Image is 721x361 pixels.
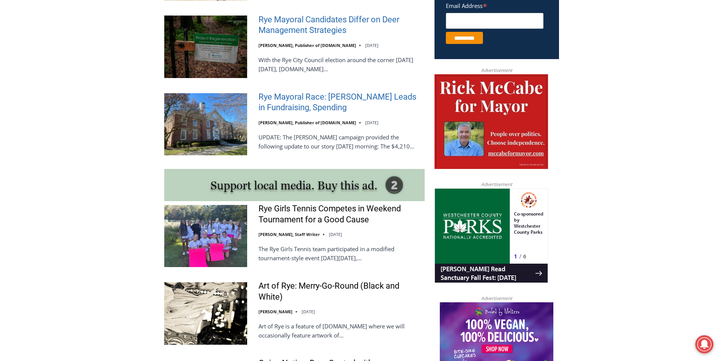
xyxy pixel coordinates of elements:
span: Advertisement [473,67,520,74]
div: Co-sponsored by Westchester County Parks [79,22,109,62]
div: Apply Now <> summer and RHS senior internships available [191,0,358,73]
img: Art of Rye: Merry-Go-Round (Black and White) [164,282,247,344]
a: Rye Mayoral Race: [PERSON_NAME] Leads in Fundraising, Spending [259,92,425,113]
time: [DATE] [365,120,378,125]
time: [DATE] [329,231,342,237]
img: McCabe for Mayor [434,74,548,169]
a: [PERSON_NAME] Read Sanctuary Fall Fest: [DATE] [0,75,113,94]
img: s_800_29ca6ca9-f6cc-433c-a631-14f6620ca39b.jpeg [0,0,75,75]
img: Rye Mayoral Candidates Differ on Deer Management Strategies [164,16,247,78]
img: Rye Girls Tennis Competes in Weekend Tournament for a Good Cause [164,205,247,267]
a: [PERSON_NAME], Publisher of [DOMAIN_NAME] [259,42,356,48]
p: The Rye Girls Tennis team participated in a modified tournament-style event [DATE][DATE],… [259,244,425,263]
div: / [85,64,87,72]
time: [DATE] [365,42,378,48]
a: [PERSON_NAME], Publisher of [DOMAIN_NAME] [259,120,356,125]
h4: [PERSON_NAME] Read Sanctuary Fall Fest: [DATE] [6,76,101,94]
a: Rye Girls Tennis Competes in Weekend Tournament for a Good Cause [259,203,425,225]
a: Rye Mayoral Candidates Differ on Deer Management Strategies [259,14,425,36]
p: With the Rye City Council election around the corner [DATE][DATE], [DOMAIN_NAME]… [259,55,425,73]
span: Intern @ [DOMAIN_NAME] [198,75,351,92]
span: Advertisement [473,295,520,302]
a: Intern @ [DOMAIN_NAME] [182,73,367,94]
div: 1 [79,64,83,72]
time: [DATE] [302,309,315,314]
a: [PERSON_NAME], Staff Writer [259,231,320,237]
p: Art of Rye is a feature of [DOMAIN_NAME] where we will occasionally feature artwork of… [259,322,425,340]
span: Advertisement [473,181,520,188]
img: support local media, buy this ad [164,169,425,201]
a: [PERSON_NAME] [259,309,293,314]
p: UPDATE: The [PERSON_NAME] campaign provided the following update to our story [DATE] morning: The... [259,133,425,151]
div: 6 [89,64,92,72]
img: Rye Mayoral Race: Henderson Leads in Fundraising, Spending [164,93,247,155]
a: Art of Rye: Merry-Go-Round (Black and White) [259,281,425,302]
